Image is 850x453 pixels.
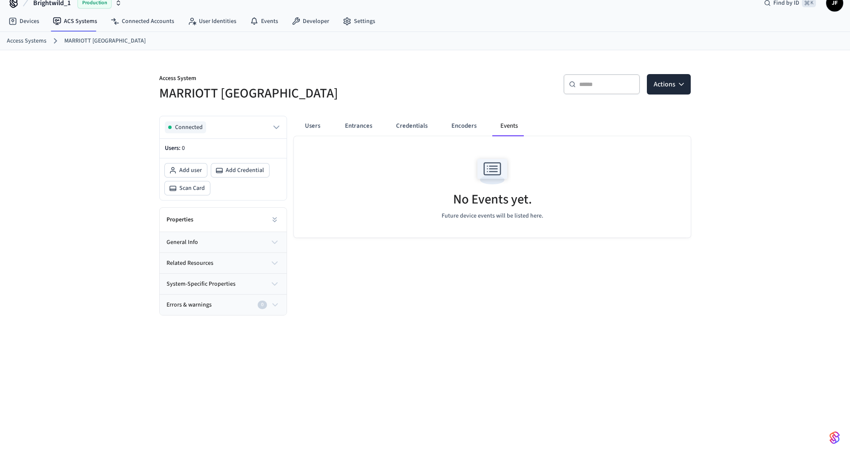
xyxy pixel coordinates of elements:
[165,181,210,195] button: Scan Card
[159,74,420,85] p: Access System
[159,85,420,102] h5: MARRIOTT [GEOGRAPHIC_DATA]
[165,121,281,133] button: Connected
[179,166,202,175] span: Add user
[104,14,181,29] a: Connected Accounts
[473,153,511,189] img: Events Empty State
[160,274,287,294] button: system-specific properties
[167,259,213,268] span: related resources
[445,116,483,136] button: Encoders
[2,14,46,29] a: Devices
[167,238,198,247] span: general info
[160,253,287,273] button: related resources
[285,14,336,29] a: Developer
[453,191,532,208] h5: No Events yet.
[167,301,212,310] span: Errors & warnings
[160,232,287,252] button: general info
[167,215,193,224] h2: Properties
[258,301,267,309] div: 0
[165,144,281,153] p: Users:
[7,37,46,46] a: Access Systems
[160,295,287,315] button: Errors & warnings0
[179,184,205,192] span: Scan Card
[165,163,207,177] button: Add user
[243,14,285,29] a: Events
[181,14,243,29] a: User Identities
[494,116,525,136] button: Events
[182,144,185,152] span: 0
[211,163,269,177] button: Add Credential
[830,431,840,444] img: SeamLogoGradient.69752ec5.svg
[442,212,543,221] p: Future device events will be listed here.
[46,14,104,29] a: ACS Systems
[64,37,146,46] a: MARRIOTT [GEOGRAPHIC_DATA]
[175,123,203,132] span: Connected
[336,14,382,29] a: Settings
[297,116,328,136] button: Users
[389,116,434,136] button: Credentials
[338,116,379,136] button: Entrances
[647,74,691,95] button: Actions
[167,280,235,289] span: system-specific properties
[226,166,264,175] span: Add Credential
